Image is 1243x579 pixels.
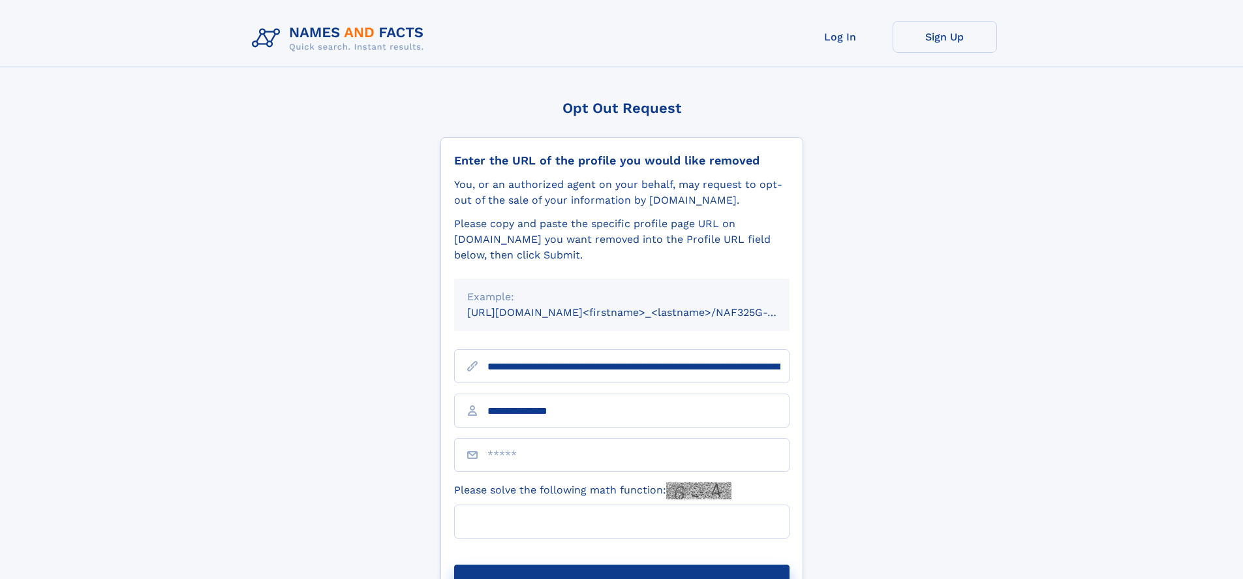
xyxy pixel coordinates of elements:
img: Logo Names and Facts [247,21,435,56]
div: Opt Out Request [440,100,803,116]
label: Please solve the following math function: [454,482,731,499]
div: Please copy and paste the specific profile page URL on [DOMAIN_NAME] you want removed into the Pr... [454,216,790,263]
div: Enter the URL of the profile you would like removed [454,153,790,168]
small: [URL][DOMAIN_NAME]<firstname>_<lastname>/NAF325G-xxxxxxxx [467,306,814,319]
div: Example: [467,289,776,305]
a: Sign Up [893,21,997,53]
a: Log In [788,21,893,53]
div: You, or an authorized agent on your behalf, may request to opt-out of the sale of your informatio... [454,177,790,208]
